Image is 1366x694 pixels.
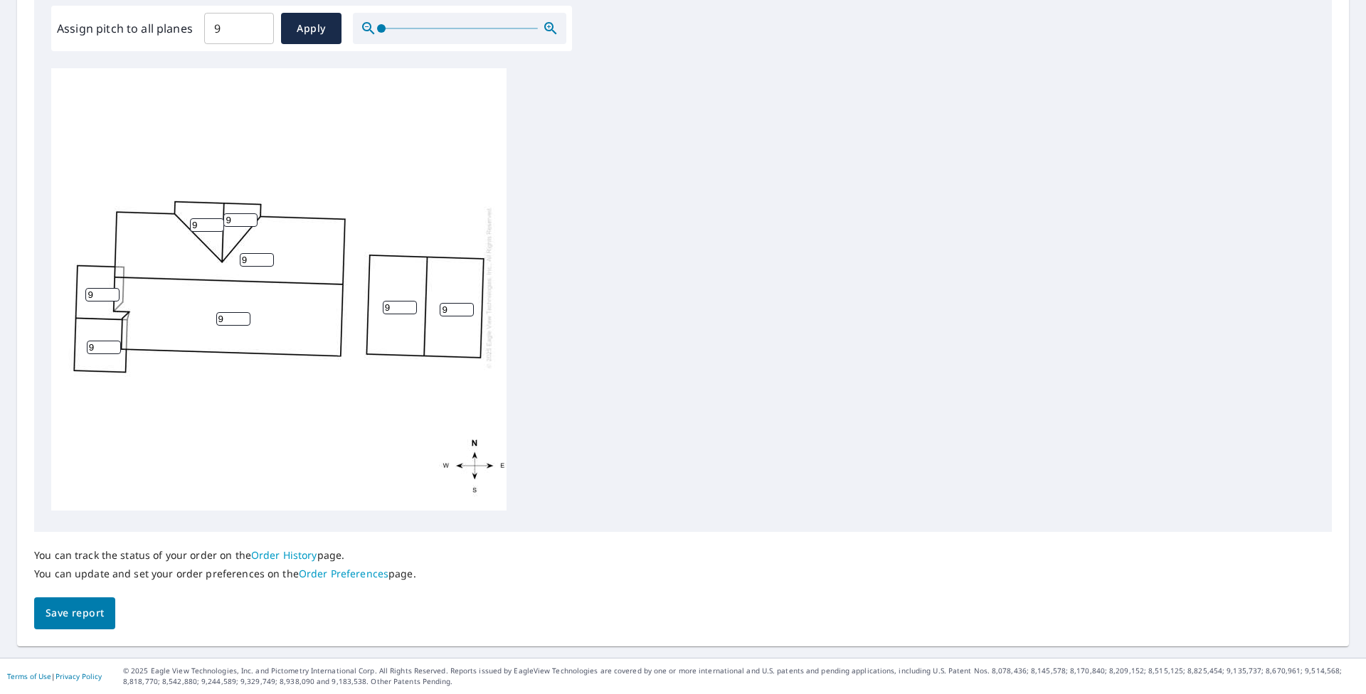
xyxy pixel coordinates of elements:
[34,567,416,580] p: You can update and set your order preferences on the page.
[46,604,104,622] span: Save report
[7,671,51,681] a: Terms of Use
[292,20,330,38] span: Apply
[123,666,1359,687] p: © 2025 Eagle View Technologies, Inc. and Pictometry International Corp. All Rights Reserved. Repo...
[34,597,115,629] button: Save report
[281,13,341,44] button: Apply
[57,20,193,37] label: Assign pitch to all planes
[7,672,102,680] p: |
[204,9,274,48] input: 00.0
[34,549,416,562] p: You can track the status of your order on the page.
[55,671,102,681] a: Privacy Policy
[299,567,388,580] a: Order Preferences
[251,548,317,562] a: Order History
